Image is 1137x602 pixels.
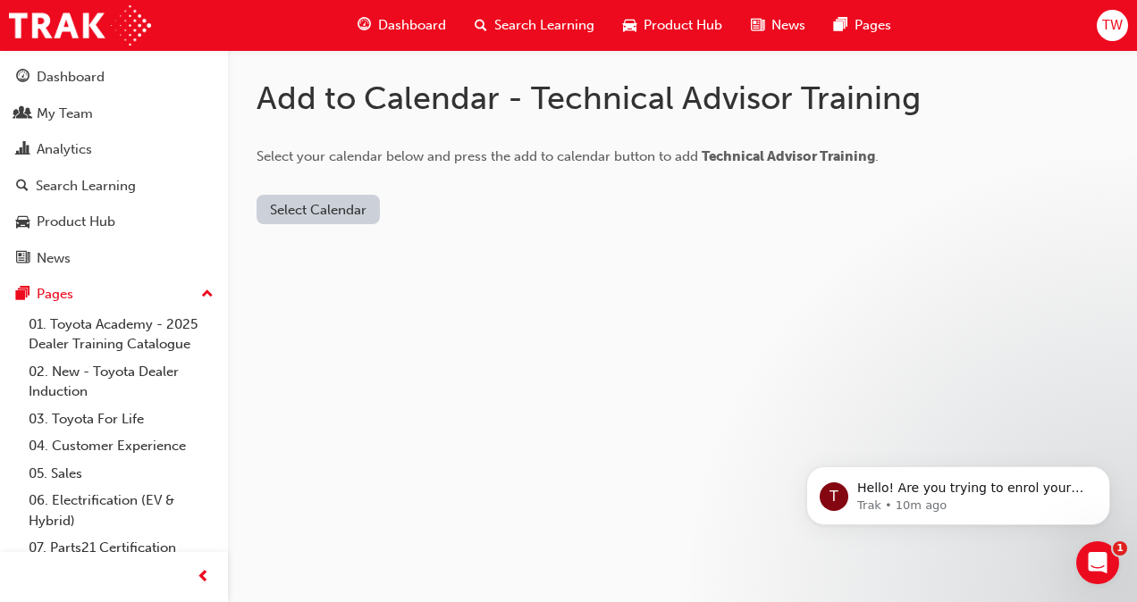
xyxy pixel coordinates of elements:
button: Pages [7,278,221,311]
button: Select Calendar [257,195,380,224]
a: Product Hub [7,205,221,238]
img: Trak [9,5,151,46]
span: search-icon [16,179,29,195]
a: car-iconProduct Hub [609,7,737,44]
span: Product Hub [644,15,722,36]
span: guage-icon [16,70,29,86]
span: up-icon [201,283,214,306]
iframe: Intercom live chat [1076,541,1119,584]
div: Search Learning [36,176,136,196]
span: news-icon [16,251,29,267]
span: Technical Advisor Training [702,148,875,164]
a: 07. Parts21 Certification [21,534,221,562]
a: 01. Toyota Academy - 2025 Dealer Training Catalogue [21,311,221,358]
span: TW [1102,15,1123,36]
a: 05. Sales [21,460,221,488]
span: pages-icon [834,14,847,37]
a: 04. Customer Experience [21,432,221,460]
span: people-icon [16,106,29,122]
a: News [7,242,221,275]
span: Select your calendar below and press the add to calendar button to add . [257,148,879,164]
a: news-iconNews [737,7,820,44]
div: Dashboard [37,67,105,88]
span: Pages [855,15,891,36]
span: Search Learning [494,15,594,36]
iframe: Intercom notifications message [779,429,1137,554]
a: 03. Toyota For Life [21,406,221,433]
div: News [37,248,71,269]
button: TW [1097,10,1128,41]
a: 02. New - Toyota Dealer Induction [21,358,221,406]
h1: Add to Calendar - Technical Advisor Training [257,79,972,118]
div: Analytics [37,139,92,160]
span: car-icon [623,14,636,37]
a: My Team [7,97,221,130]
div: Product Hub [37,212,115,232]
span: News [771,15,805,36]
span: pages-icon [16,287,29,303]
span: search-icon [475,14,487,37]
span: news-icon [751,14,764,37]
a: search-iconSearch Learning [460,7,609,44]
span: prev-icon [197,566,210,589]
div: Pages [37,284,73,305]
span: Dashboard [378,15,446,36]
span: car-icon [16,214,29,230]
a: pages-iconPages [820,7,905,44]
a: guage-iconDashboard [343,7,460,44]
span: 1 [1113,541,1127,556]
a: Dashboard [7,61,221,94]
span: chart-icon [16,142,29,158]
a: 06. Electrification (EV & Hybrid) [21,487,221,534]
span: guage-icon [358,14,371,37]
button: DashboardMy TeamAnalyticsSearch LearningProduct HubNews [7,57,221,278]
a: Search Learning [7,170,221,203]
div: My Team [37,104,93,124]
a: Analytics [7,133,221,166]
